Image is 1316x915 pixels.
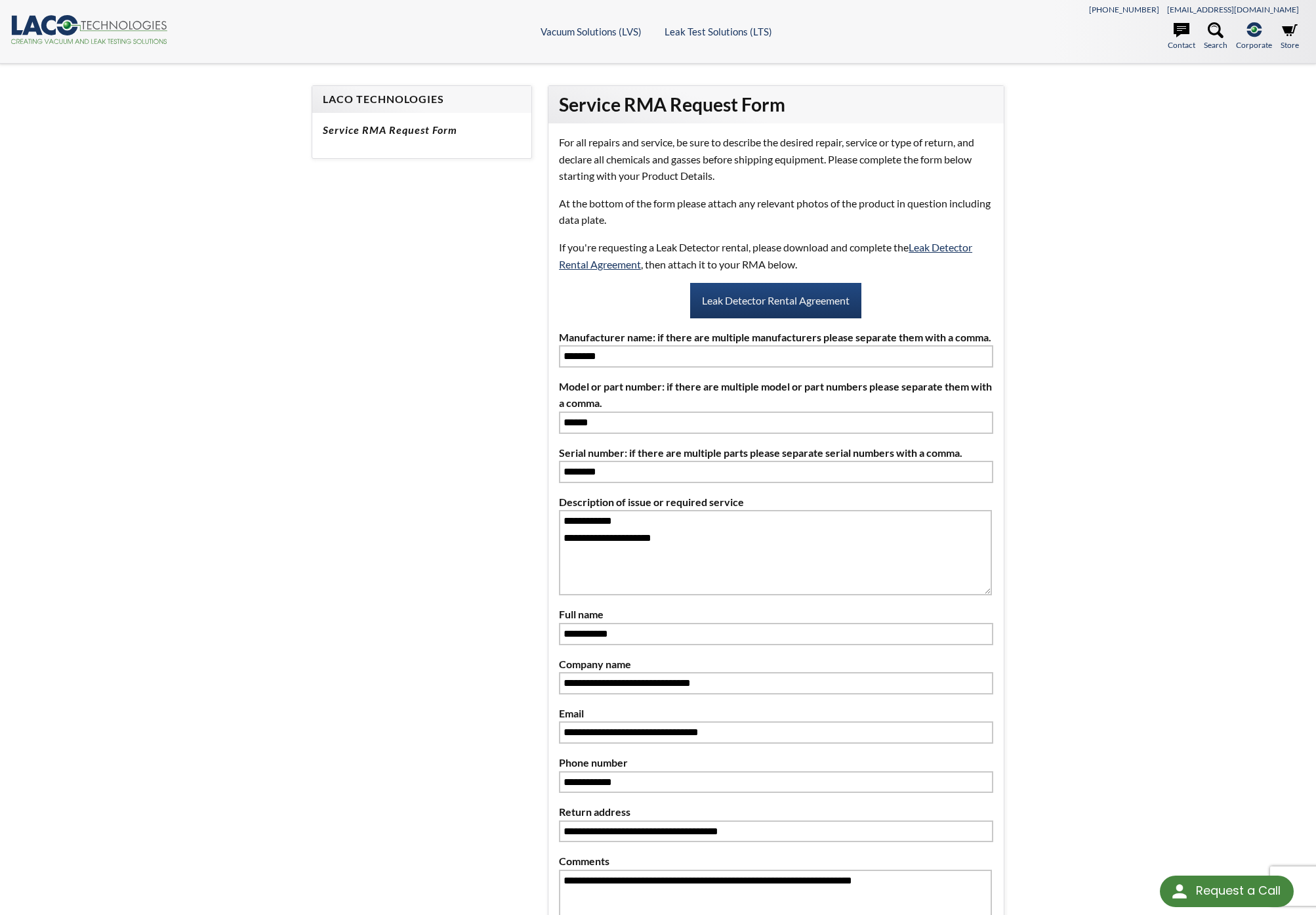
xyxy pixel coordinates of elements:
label: Phone number [559,754,993,771]
div: Request a Call [1196,876,1281,906]
p: For all repairs and service, be sure to describe the desired repair, service or type of return, a... [559,134,993,184]
a: Contact [1168,22,1195,51]
a: Leak Detector Rental Agreement [690,283,861,318]
a: Search [1204,22,1227,51]
p: At the bottom of the form please attach any relevant photos of the product in question including ... [559,195,993,228]
h5: Service RMA Request Form [323,123,521,137]
label: Company name [559,656,993,673]
a: Store [1281,22,1299,51]
img: round button [1169,881,1190,902]
label: Return address [559,803,993,820]
div: Request a Call [1160,876,1294,907]
span: Corporate [1236,39,1272,51]
label: Email [559,705,993,722]
label: Serial number: if there are multiple parts please separate serial numbers with a comma. [559,444,993,461]
p: If you're requesting a Leak Detector rental, please download and complete the , then attach it to... [559,239,993,272]
label: Model or part number: if there are multiple model or part numbers please separate them with a comma. [559,378,993,412]
label: Comments [559,853,993,870]
label: Manufacturer name: if there are multiple manufacturers please separate them with a comma. [559,329,993,346]
a: Leak Detector Rental Agreement [559,241,972,270]
label: Full name [559,606,993,623]
h2: Service RMA Request Form [559,93,993,117]
h4: LACO Technologies [323,93,521,106]
a: [EMAIL_ADDRESS][DOMAIN_NAME] [1167,5,1299,14]
a: Vacuum Solutions (LVS) [541,26,642,37]
label: Description of issue or required service [559,494,993,511]
a: [PHONE_NUMBER] [1089,5,1159,14]
a: Leak Test Solutions (LTS) [665,26,772,37]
